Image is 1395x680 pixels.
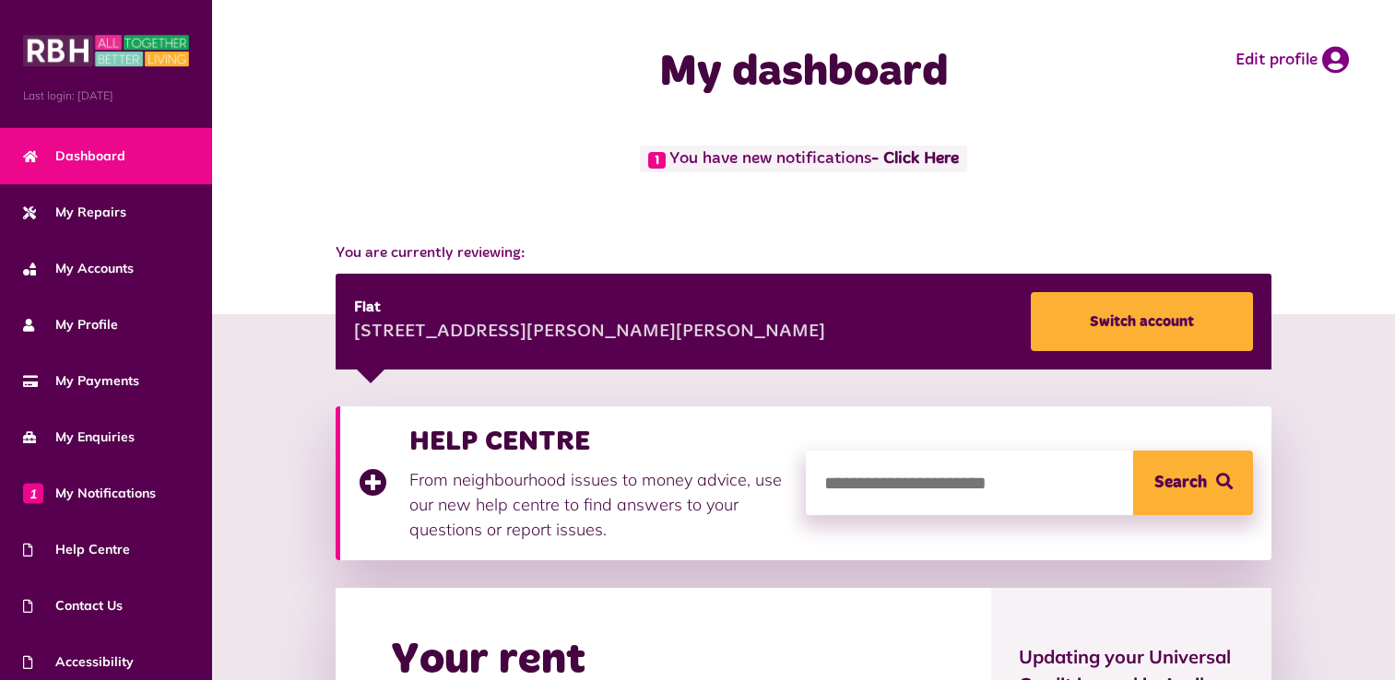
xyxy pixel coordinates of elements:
span: Last login: [DATE] [23,88,189,104]
span: Search [1154,451,1207,515]
span: 1 [648,152,666,169]
div: Flat [354,297,825,319]
span: My Notifications [23,484,156,503]
span: My Profile [23,315,118,334]
span: Help Centre [23,540,130,559]
h3: HELP CENTRE [409,425,787,458]
img: MyRBH [23,32,189,69]
span: My Payments [23,371,139,391]
span: My Enquiries [23,428,135,447]
div: [STREET_ADDRESS][PERSON_NAME][PERSON_NAME] [354,319,825,346]
a: Switch account [1031,292,1253,351]
button: Search [1133,451,1253,515]
span: Accessibility [23,652,134,672]
a: Edit profile [1235,46,1349,74]
span: Dashboard [23,147,125,166]
span: Contact Us [23,596,123,616]
a: - Click Here [871,151,959,168]
span: 1 [23,483,43,503]
span: You are currently reviewing: [336,242,1272,264]
p: From neighbourhood issues to money advice, use our new help centre to find answers to your questi... [409,467,787,542]
span: You have new notifications [640,146,967,172]
span: My Repairs [23,203,126,222]
span: My Accounts [23,259,134,278]
h1: My dashboard [526,46,1082,100]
